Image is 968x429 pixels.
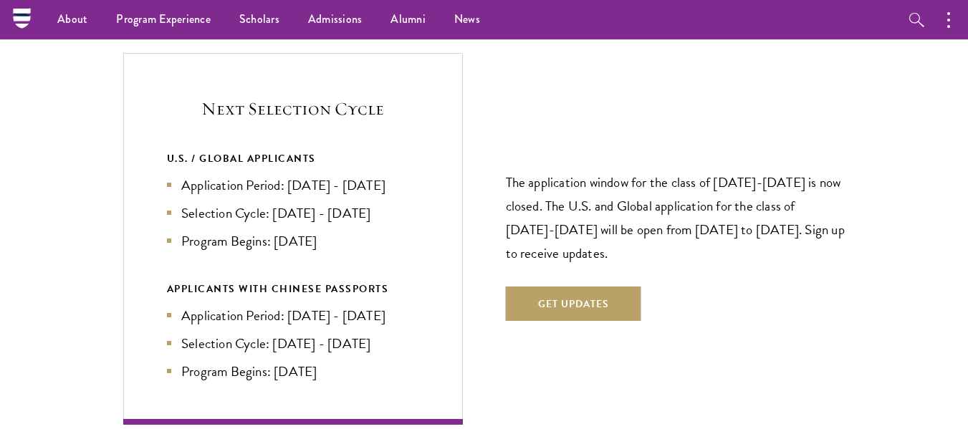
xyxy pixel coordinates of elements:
li: Application Period: [DATE] - [DATE] [167,305,419,326]
li: Program Begins: [DATE] [167,361,419,382]
li: Selection Cycle: [DATE] - [DATE] [167,203,419,223]
button: Get Updates [506,286,641,321]
li: Program Begins: [DATE] [167,231,419,251]
h5: Next Selection Cycle [167,97,419,121]
p: The application window for the class of [DATE]-[DATE] is now closed. The U.S. and Global applicat... [506,170,845,265]
div: U.S. / GLOBAL APPLICANTS [167,150,419,168]
div: APPLICANTS WITH CHINESE PASSPORTS [167,280,419,298]
li: Application Period: [DATE] - [DATE] [167,175,419,196]
li: Selection Cycle: [DATE] - [DATE] [167,333,419,354]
